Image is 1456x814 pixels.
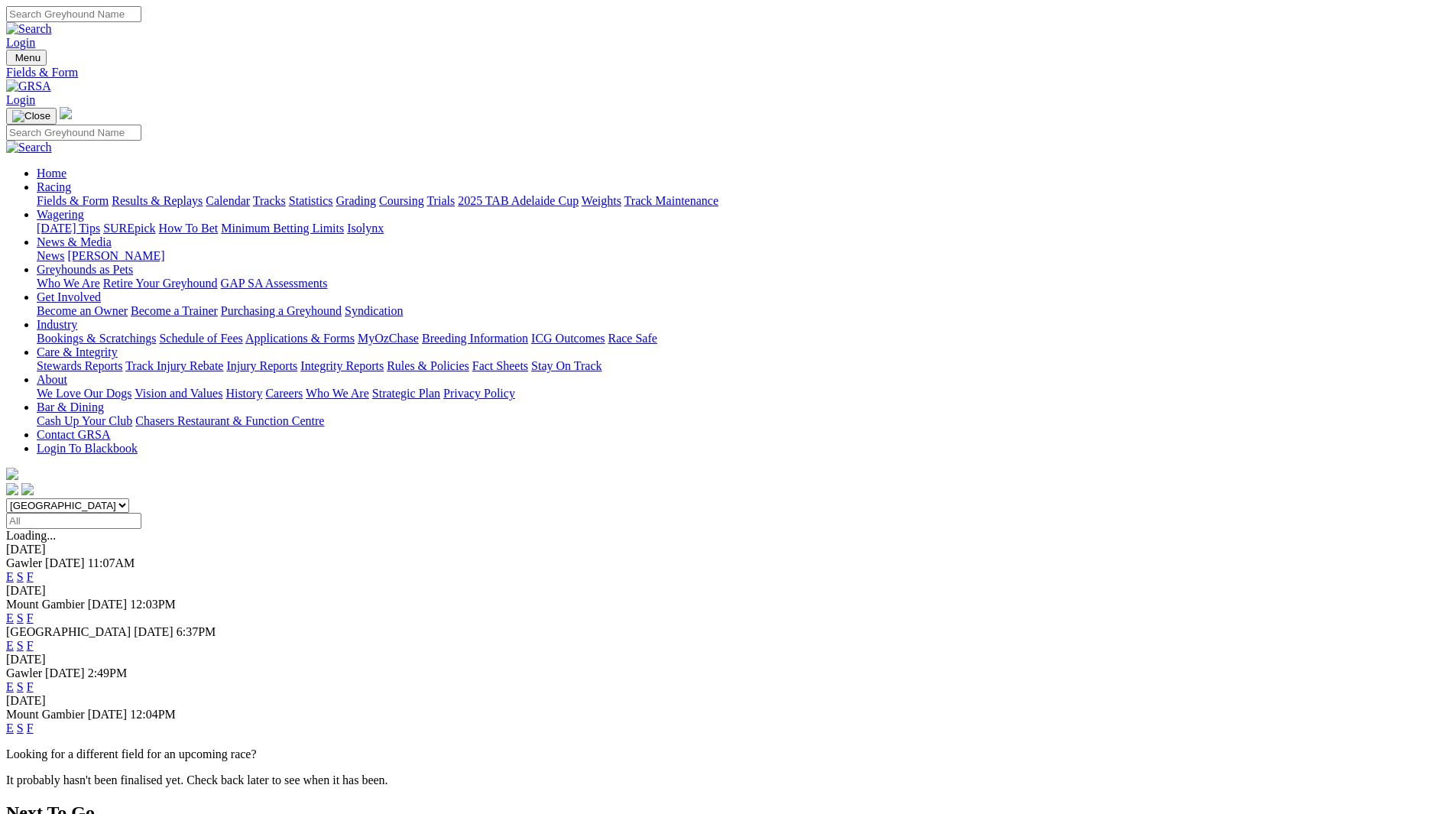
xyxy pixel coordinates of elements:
div: Wagering [37,222,1450,235]
a: History [225,387,262,400]
a: E [6,639,14,652]
img: logo-grsa-white.png [6,468,18,480]
a: Login [6,93,35,106]
a: Retire Your Greyhound [103,277,218,290]
span: Gawler [6,556,42,569]
a: E [6,570,14,583]
a: Syndication [345,304,403,317]
a: Coursing [379,194,424,207]
a: Fields & Form [6,66,1450,79]
div: Greyhounds as Pets [37,277,1450,290]
div: Care & Integrity [37,359,1450,373]
a: E [6,611,14,624]
a: Statistics [289,194,333,207]
p: Looking for a different field for an upcoming race? [6,748,1450,761]
a: Fact Sheets [472,359,528,372]
span: 6:37PM [177,625,216,638]
a: F [27,722,34,735]
a: Strategic Plan [372,387,440,400]
span: Mount Gambier [6,598,85,611]
a: [DATE] Tips [37,222,100,235]
img: Close [12,110,50,122]
span: [DATE] [88,708,128,721]
a: Become an Owner [37,304,128,317]
div: [DATE] [6,694,1450,708]
input: Search [6,6,141,22]
a: Racing [37,180,71,193]
span: [DATE] [45,666,85,679]
a: ICG Outcomes [531,332,605,345]
a: SUREpick [103,222,155,235]
a: Vision and Values [135,387,222,400]
a: Login To Blackbook [37,442,138,455]
a: Track Injury Rebate [125,359,223,372]
div: Get Involved [37,304,1450,318]
a: S [17,722,24,735]
a: Industry [37,318,77,331]
a: Stay On Track [531,359,602,372]
span: [DATE] [88,598,128,611]
img: logo-grsa-white.png [60,107,72,119]
span: [DATE] [134,625,173,638]
a: Who We Are [306,387,369,400]
a: Calendar [206,194,250,207]
button: Toggle navigation [6,108,57,125]
a: Minimum Betting Limits [221,222,344,235]
span: 12:03PM [130,598,176,611]
a: News [37,249,64,262]
img: twitter.svg [21,483,34,495]
button: Toggle navigation [6,50,47,66]
a: Rules & Policies [387,359,469,372]
a: GAP SA Assessments [221,277,328,290]
a: S [17,680,24,693]
span: 12:04PM [130,708,176,721]
div: [DATE] [6,653,1450,666]
a: Wagering [37,208,84,221]
a: Who We Are [37,277,100,290]
a: F [27,680,34,693]
a: Privacy Policy [443,387,515,400]
a: E [6,680,14,693]
a: Isolynx [347,222,384,235]
a: 2025 TAB Adelaide Cup [458,194,579,207]
a: F [27,611,34,624]
a: Integrity Reports [300,359,384,372]
a: Cash Up Your Club [37,414,132,427]
a: About [37,373,67,386]
a: Race Safe [608,332,657,345]
a: Applications & Forms [245,332,355,345]
a: Bookings & Scratchings [37,332,156,345]
img: Search [6,22,52,36]
input: Search [6,125,141,141]
a: [PERSON_NAME] [67,249,164,262]
a: Careers [265,387,303,400]
a: Stewards Reports [37,359,122,372]
div: [DATE] [6,543,1450,556]
a: Care & Integrity [37,345,118,358]
span: Menu [15,52,41,63]
a: News & Media [37,235,112,248]
a: Injury Reports [226,359,297,372]
div: About [37,387,1450,401]
img: facebook.svg [6,483,18,495]
a: Results & Replays [112,194,203,207]
a: Bar & Dining [37,401,104,413]
div: Bar & Dining [37,414,1450,428]
a: Login [6,36,35,49]
a: Grading [336,194,376,207]
a: Greyhounds as Pets [37,263,133,276]
input: Select date [6,513,141,529]
a: We Love Our Dogs [37,387,131,400]
span: 11:07AM [88,556,135,569]
a: S [17,611,24,624]
a: F [27,570,34,583]
div: Industry [37,332,1450,345]
a: S [17,570,24,583]
img: Search [6,141,52,154]
a: E [6,722,14,735]
img: GRSA [6,79,51,93]
span: [GEOGRAPHIC_DATA] [6,625,131,638]
partial: It probably hasn't been finalised yet. Check back later to see when it has been. [6,773,388,786]
div: Racing [37,194,1450,208]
